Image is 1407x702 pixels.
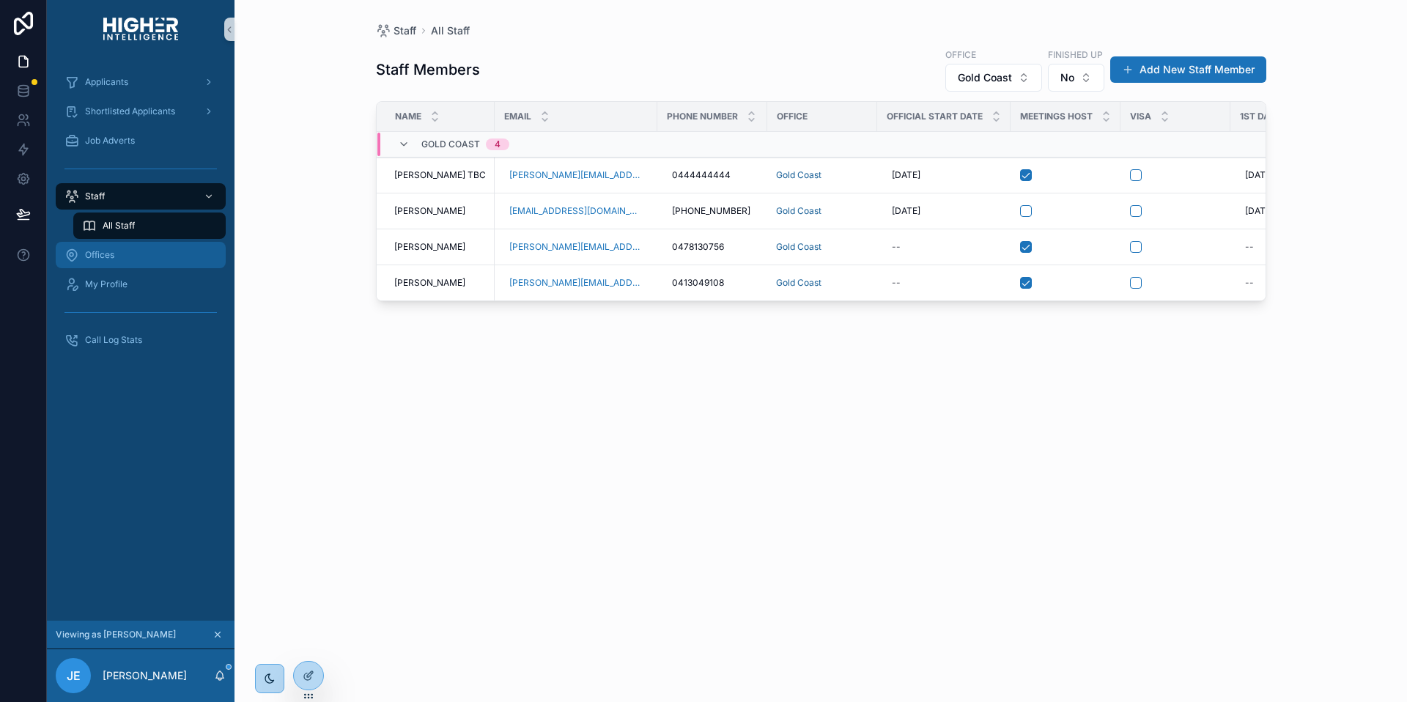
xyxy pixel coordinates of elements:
a: [PHONE_NUMBER] [666,199,758,223]
a: -- [886,235,1002,259]
span: [PERSON_NAME] [394,277,465,289]
a: [PERSON_NAME][EMAIL_ADDRESS][DOMAIN_NAME] [503,163,649,187]
span: No [1060,70,1074,85]
div: 4 [495,138,501,150]
span: 0413049108 [672,277,724,289]
a: All Staff [73,213,226,239]
span: [DATE] [1245,169,1274,181]
a: [PERSON_NAME][EMAIL_ADDRESS][DOMAIN_NAME] [509,169,643,181]
span: Official Start Date [887,111,983,122]
a: Staff [56,183,226,210]
a: [DATE] [1239,199,1332,223]
span: Viewing as [PERSON_NAME] [56,629,176,640]
a: 0444444444 [666,163,758,187]
span: [DATE] [892,169,920,181]
div: -- [892,277,901,289]
a: 0478130756 [666,235,758,259]
span: Name [395,111,421,122]
span: Office [777,111,808,122]
span: Job Adverts [85,135,135,147]
span: Staff [85,191,105,202]
a: Call Log Stats [56,327,226,353]
a: Gold Coast [776,169,868,181]
a: [DATE] [886,199,1002,223]
span: Visa [1130,111,1151,122]
span: [PHONE_NUMBER] [672,205,750,217]
a: [PERSON_NAME][EMAIL_ADDRESS][DOMAIN_NAME] [509,241,643,253]
a: -- [1239,271,1332,295]
span: 1st Day in Field [1240,111,1313,122]
span: Call Log Stats [85,334,142,346]
span: Applicants [85,76,128,88]
a: Gold Coast [776,241,868,253]
a: [PERSON_NAME] TBC [394,169,486,181]
a: Gold Coast [776,241,821,253]
a: [DATE] [886,163,1002,187]
a: Gold Coast [776,277,868,289]
a: Gold Coast [776,205,868,217]
a: [DATE] [1239,163,1332,187]
label: Office [945,48,976,61]
span: Gold Coast [421,138,480,150]
span: Phone Number [667,111,738,122]
span: Email [504,111,531,122]
button: Select Button [1048,64,1104,92]
a: [PERSON_NAME] [394,277,486,289]
span: 0478130756 [672,241,724,253]
span: 0444444444 [672,169,731,181]
a: All Staff [431,23,470,38]
a: Offices [56,242,226,268]
img: App logo [103,18,178,41]
a: Gold Coast [776,169,821,181]
p: [PERSON_NAME] [103,668,187,683]
span: All Staff [103,220,135,232]
span: [PERSON_NAME] [394,205,465,217]
a: 0413049108 [666,271,758,295]
span: [DATE] [1245,205,1274,217]
a: [PERSON_NAME][EMAIL_ADDRESS][DOMAIN_NAME] [509,277,643,289]
span: My Profile [85,278,128,290]
span: Staff [394,23,416,38]
button: Add New Staff Member [1110,56,1266,83]
a: My Profile [56,271,226,298]
a: [PERSON_NAME] [394,241,486,253]
span: Offices [85,249,114,261]
a: -- [886,271,1002,295]
span: Meetings Host [1020,111,1093,122]
label: Finished up [1048,48,1103,61]
span: Gold Coast [958,70,1012,85]
a: Shortlisted Applicants [56,98,226,125]
a: Gold Coast [776,205,821,217]
div: -- [1245,241,1254,253]
span: [PERSON_NAME] [394,241,465,253]
span: Shortlisted Applicants [85,106,175,117]
a: -- [1239,235,1332,259]
a: Gold Coast [776,277,821,289]
a: [PERSON_NAME][EMAIL_ADDRESS][DOMAIN_NAME] [503,271,649,295]
span: [DATE] [892,205,920,217]
a: [EMAIL_ADDRESS][DOMAIN_NAME] [503,199,649,223]
h1: Staff Members [376,59,480,80]
div: -- [892,241,901,253]
a: Applicants [56,69,226,95]
div: -- [1245,277,1254,289]
a: Job Adverts [56,128,226,154]
a: [PERSON_NAME][EMAIL_ADDRESS][DOMAIN_NAME] [503,235,649,259]
button: Select Button [945,64,1042,92]
div: scrollable content [47,59,234,372]
a: Staff [376,23,416,38]
span: JE [67,667,81,684]
a: [PERSON_NAME] [394,205,486,217]
a: [EMAIL_ADDRESS][DOMAIN_NAME] [509,205,643,217]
